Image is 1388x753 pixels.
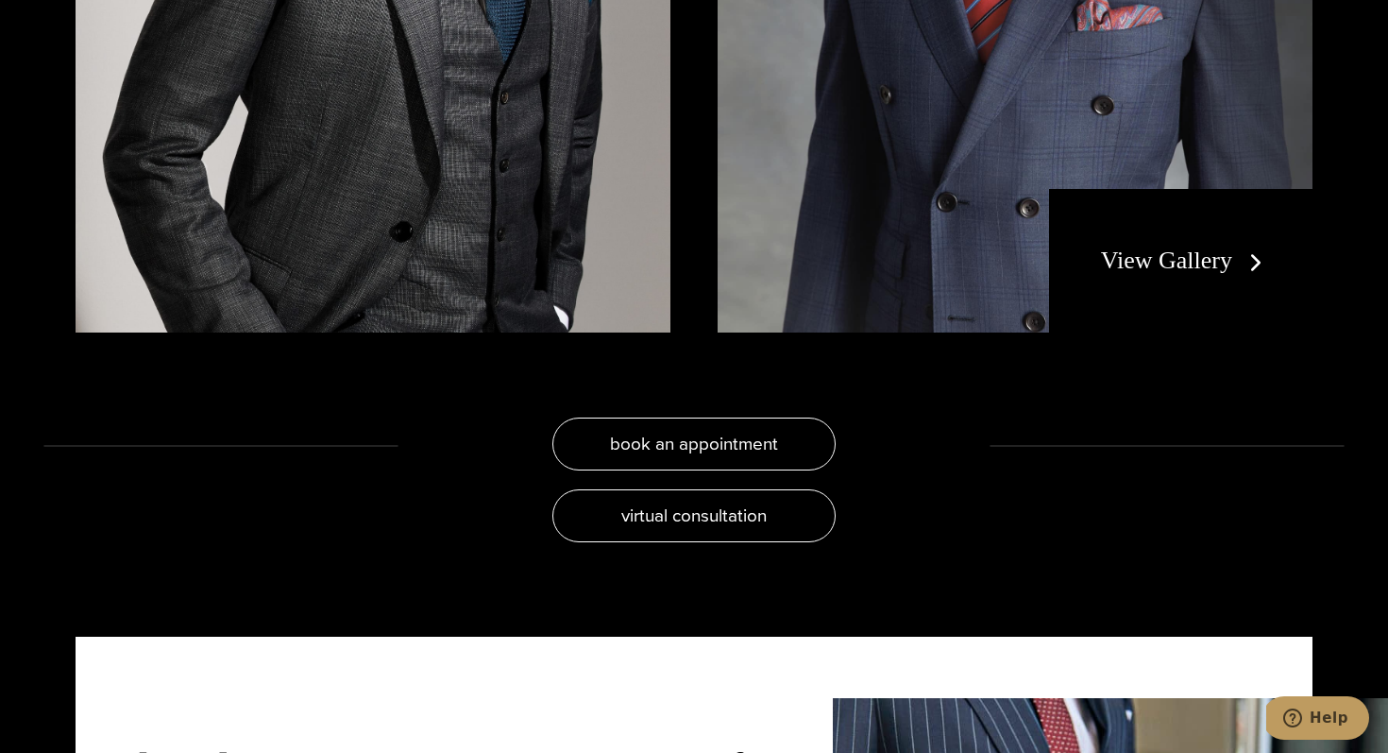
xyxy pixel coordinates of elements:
[552,489,836,542] a: virtual consultation
[552,418,836,471] a: book an appointment
[1101,247,1270,274] a: View Gallery
[621,502,767,529] span: virtual consultation
[610,430,778,457] span: book an appointment
[1266,696,1369,744] iframe: Opens a widget where you can chat to one of our agents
